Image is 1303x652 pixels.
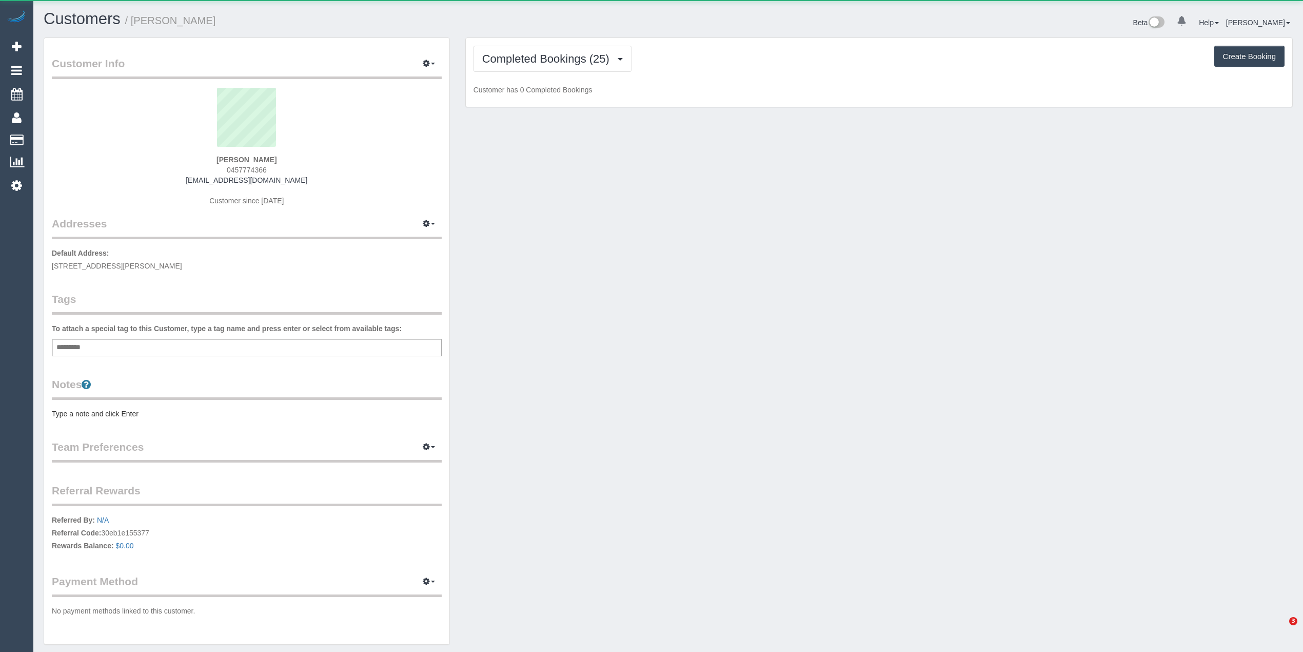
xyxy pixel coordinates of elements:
[216,156,277,164] strong: [PERSON_NAME]
[52,377,442,400] legend: Notes
[52,515,442,553] p: 30eb1e155377
[473,85,1285,95] p: Customer has 0 Completed Bookings
[52,248,109,258] label: Default Address:
[52,292,442,315] legend: Tags
[52,262,182,270] span: [STREET_ADDRESS][PERSON_NAME]
[1133,18,1165,27] a: Beta
[52,323,402,334] label: To attach a special tag to this Customer, type a tag name and press enter or select from availabl...
[52,528,101,538] label: Referral Code:
[186,176,307,184] a: [EMAIL_ADDRESS][DOMAIN_NAME]
[1226,18,1290,27] a: [PERSON_NAME]
[1268,617,1293,642] iframe: Intercom live chat
[209,197,284,205] span: Customer since [DATE]
[97,516,109,524] a: N/A
[116,542,134,550] a: $0.00
[52,515,95,525] label: Referred By:
[1214,46,1285,67] button: Create Booking
[1199,18,1219,27] a: Help
[52,409,442,419] pre: Type a note and click Enter
[44,10,121,28] a: Customers
[6,10,27,25] img: Automaid Logo
[52,606,442,616] p: No payment methods linked to this customer.
[52,541,114,551] label: Rewards Balance:
[1289,617,1297,625] span: 3
[52,483,442,506] legend: Referral Rewards
[482,52,615,65] span: Completed Bookings (25)
[52,574,442,597] legend: Payment Method
[52,439,442,463] legend: Team Preferences
[473,46,631,72] button: Completed Bookings (25)
[227,166,267,174] span: 0457774366
[125,15,216,26] small: / [PERSON_NAME]
[52,56,442,79] legend: Customer Info
[1148,16,1164,30] img: New interface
